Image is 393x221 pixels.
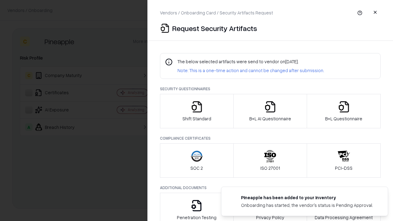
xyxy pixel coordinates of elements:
p: Data Processing Agreement [315,214,373,221]
button: SOC 2 [160,143,234,178]
div: Onboarding has started, the vendor's status is Pending Approval. [241,202,373,208]
p: The below selected artifacts were send to vendor on [DATE] . [177,58,324,65]
p: Shift Standard [182,115,211,122]
p: Privacy Policy [256,214,284,221]
button: B+L AI Questionnaire [233,94,307,128]
img: pineappleenergy.com [229,194,236,202]
button: PCI-DSS [307,143,381,178]
p: B+L Questionnaire [325,115,362,122]
button: Shift Standard [160,94,234,128]
p: Request Security Artifacts [172,23,257,33]
p: Penetration Testing [177,214,216,221]
p: PCI-DSS [335,165,352,171]
p: Additional Documents [160,185,381,190]
p: B+L AI Questionnaire [249,115,291,122]
p: SOC 2 [190,165,203,171]
p: Vendors / Onboarding Card / Security Artifacts Request [160,10,273,16]
p: Security Questionnaires [160,86,381,91]
button: ISO 27001 [233,143,307,178]
button: B+L Questionnaire [307,94,381,128]
p: Note: This is a one-time action and cannot be changed after submission. [177,67,324,74]
div: Pineapple has been added to your inventory [241,194,373,201]
p: Compliance Certificates [160,136,381,141]
p: ISO 27001 [260,165,280,171]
